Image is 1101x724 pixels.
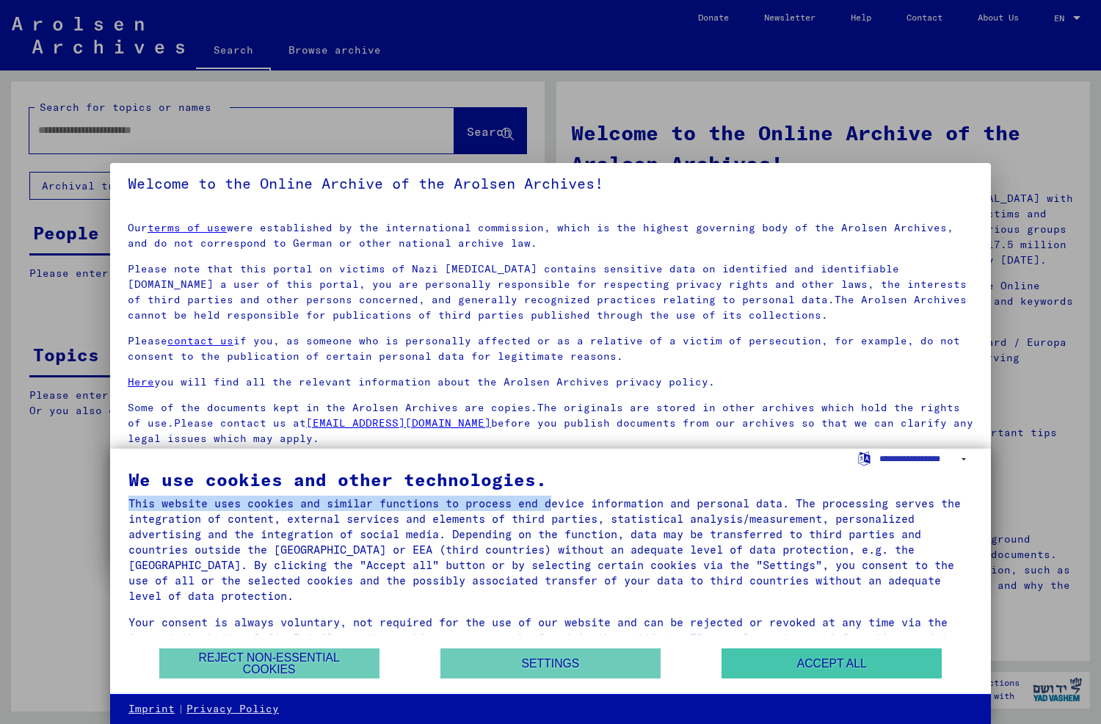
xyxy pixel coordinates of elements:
button: Settings [440,648,661,678]
div: This website uses cookies and similar functions to process end device information and personal da... [128,496,973,604]
button: Reject non-essential cookies [159,648,379,678]
p: you will find all the relevant information about the Arolsen Archives privacy policy. [128,374,973,390]
h5: Welcome to the Online Archive of the Arolsen Archives! [128,172,973,195]
button: Accept all [722,648,942,678]
p: Our were established by the international commission, which is the highest governing body of the ... [128,220,973,251]
p: Please note that this portal on victims of Nazi [MEDICAL_DATA] contains sensitive data on identif... [128,261,973,323]
a: Here [128,375,154,388]
a: Imprint [128,702,175,717]
div: Your consent is always voluntary, not required for the use of our website and can be rejected or ... [128,615,973,661]
a: terms of use [148,221,227,234]
a: contact us [167,334,233,347]
div: We use cookies and other technologies. [128,471,973,488]
p: Please if you, as someone who is personally affected or as a relative of a victim of persecution,... [128,333,973,364]
a: [EMAIL_ADDRESS][DOMAIN_NAME] [306,416,491,430]
p: Some of the documents kept in the Arolsen Archives are copies.The originals are stored in other a... [128,400,973,446]
a: Privacy Policy [186,702,279,717]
